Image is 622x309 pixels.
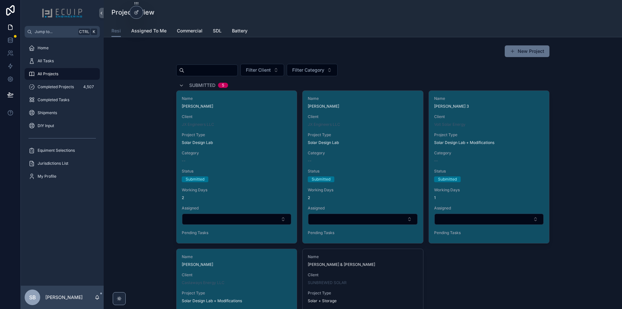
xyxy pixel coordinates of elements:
[81,83,96,91] div: 4,507
[189,82,215,89] span: Submitted
[45,294,83,301] p: [PERSON_NAME]
[38,58,54,64] span: All Tasks
[434,150,544,156] span: Category
[434,114,544,119] span: Client
[25,171,100,182] a: My Profile
[434,214,544,225] button: Select Button
[438,176,457,182] div: Submitted
[182,104,292,109] span: [PERSON_NAME]
[182,150,292,156] span: Category
[434,96,544,101] span: Name
[182,195,292,200] span: 2
[429,90,549,244] a: Name[PERSON_NAME] 3ClientVolt Solar EnergyProject TypeSolar Design Lab + ModificationsCategory--S...
[182,280,225,285] a: Castaways Energy LLC
[111,28,121,34] span: Resi
[38,123,54,128] span: DIY Input
[308,254,418,259] span: Name
[302,90,423,244] a: Name[PERSON_NAME]ClientJX Engineers LLCProject TypeSolar Design LabCategory--StatusSubmittedWorki...
[434,132,544,137] span: Project Type
[434,122,466,127] a: Volt Solar Energy
[38,45,49,51] span: Home
[308,140,339,145] span: Solar Design Lab
[182,254,292,259] span: Name
[38,71,58,77] span: All Projects
[78,29,90,35] span: Ctrl
[308,187,418,193] span: Working Days
[25,68,100,80] a: All Projects
[38,148,75,153] span: Equiment Selections
[182,206,292,211] span: Assigned
[287,64,338,76] button: Select Button
[38,110,57,115] span: Shipments
[177,25,202,38] a: Commercial
[232,28,248,34] span: Battery
[131,28,167,34] span: Assigned To Me
[434,187,544,193] span: Working Days
[505,45,549,57] a: New Project
[182,298,242,303] span: Solar Design Lab + Modifications
[308,298,337,303] span: Solar + Storage
[308,291,418,296] span: Project Type
[25,145,100,156] a: Equiment Selections
[308,104,418,109] span: [PERSON_NAME]
[38,84,74,89] span: Completed Projects
[308,114,418,119] span: Client
[434,195,544,200] span: 1
[222,83,224,88] div: 5
[308,150,418,156] span: Category
[292,67,324,73] span: Filter Category
[25,94,100,106] a: Completed Tasks
[308,214,417,225] button: Select Button
[182,114,292,119] span: Client
[434,206,544,211] span: Assigned
[182,122,214,127] a: JX Engineers LLC
[308,96,418,101] span: Name
[308,206,418,211] span: Assigned
[182,262,292,267] span: [PERSON_NAME]
[25,158,100,169] a: Jurisdictions List
[21,38,104,191] div: scrollable content
[38,174,56,179] span: My Profile
[308,132,418,137] span: Project Type
[308,230,418,235] span: Pending Tasks
[182,140,213,145] span: Solar Design Lab
[25,26,100,38] button: Jump to...CtrlK
[91,29,97,34] span: K
[308,272,418,278] span: Client
[308,158,312,163] span: --
[308,169,418,174] span: Status
[35,29,76,34] span: Jump to...
[312,176,330,182] div: Submitted
[308,262,418,267] span: [PERSON_NAME] & [PERSON_NAME]
[240,64,284,76] button: Select Button
[182,187,292,193] span: Working Days
[25,55,100,67] a: All Tasks
[111,8,155,17] h1: Projects View
[182,96,292,101] span: Name
[232,25,248,38] a: Battery
[177,28,202,34] span: Commercial
[38,97,69,102] span: Completed Tasks
[111,25,121,37] a: Resi
[434,169,544,174] span: Status
[434,230,544,235] span: Pending Tasks
[246,67,271,73] span: Filter Client
[434,158,438,163] span: --
[213,28,222,34] span: SDL
[42,8,83,18] img: App logo
[308,122,340,127] a: JX Engineers LLC
[434,104,544,109] span: [PERSON_NAME] 3
[25,107,100,119] a: Shipments
[25,120,100,132] a: DIY Input
[176,90,297,244] a: Name[PERSON_NAME]ClientJX Engineers LLCProject TypeSolar Design LabCategory--StatusSubmittedWorki...
[182,272,292,278] span: Client
[25,42,100,54] a: Home
[182,169,292,174] span: Status
[434,140,494,145] span: Solar Design Lab + Modifications
[186,176,204,182] div: Submitted
[213,25,222,38] a: SDL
